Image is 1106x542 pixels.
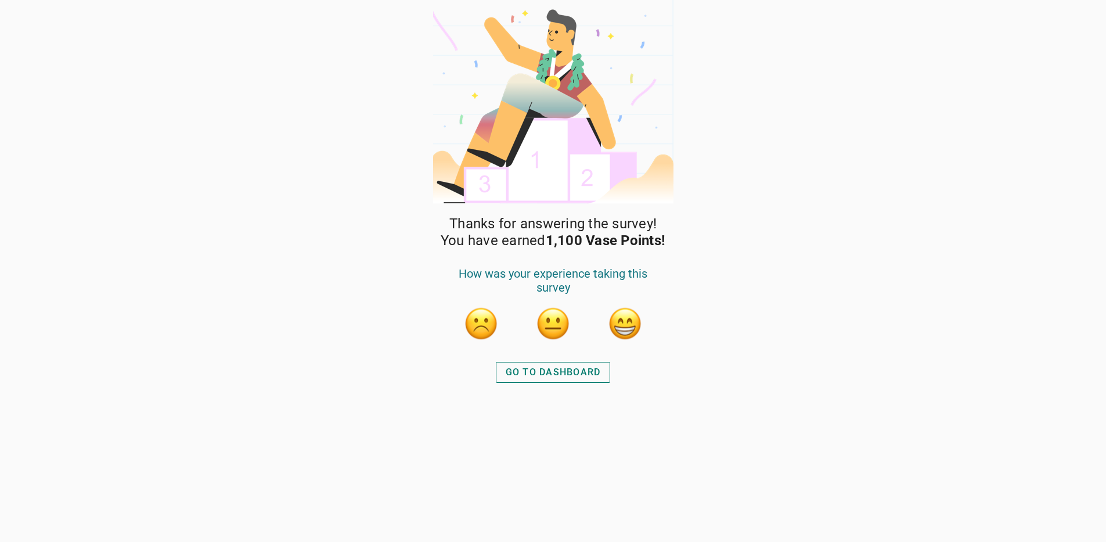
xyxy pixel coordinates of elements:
[506,365,601,379] div: GO TO DASHBOARD
[546,232,666,249] strong: 1,100 Vase Points!
[449,216,657,232] span: Thanks for answering the survey!
[445,267,661,306] div: How was your experience taking this survey
[496,362,611,383] button: GO TO DASHBOARD
[441,232,665,249] span: You have earned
